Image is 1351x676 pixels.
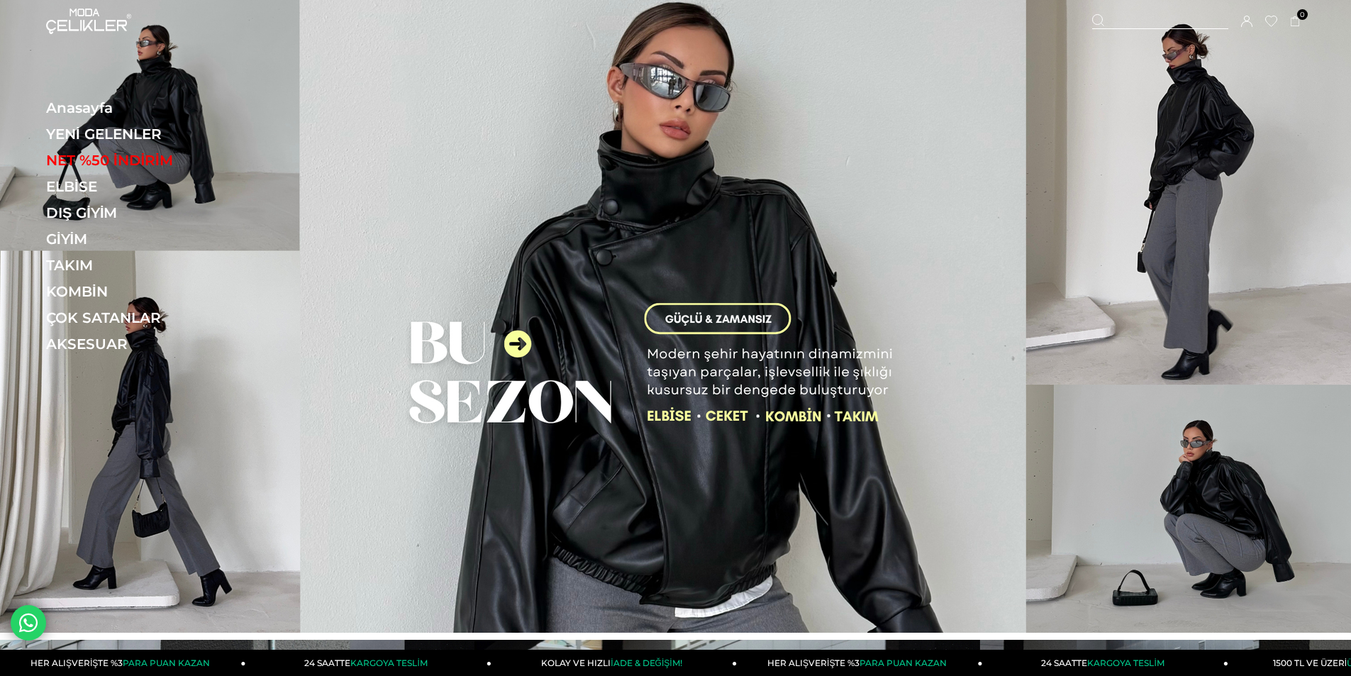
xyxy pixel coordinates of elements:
[491,650,737,676] a: KOLAY VE HIZLIİADE & DEĞİŞİM!
[1297,9,1308,20] span: 0
[1087,658,1164,668] span: KARGOYA TESLİM
[46,309,241,326] a: ÇOK SATANLAR
[46,257,241,274] a: TAKIM
[46,99,241,116] a: Anasayfa
[611,658,682,668] span: İADE & DEĞİŞİM!
[46,231,241,248] a: GİYİM
[246,650,491,676] a: 24 SAATTEKARGOYA TESLİM
[737,650,982,676] a: HER ALIŞVERİŞTE %3PARA PUAN KAZAN
[123,658,210,668] span: PARA PUAN KAZAN
[46,204,241,221] a: DIŞ GİYİM
[46,336,241,353] a: AKSESUAR
[983,650,1228,676] a: 24 SAATTEKARGOYA TESLİM
[1290,16,1301,27] a: 0
[46,283,241,300] a: KOMBİN
[46,152,241,169] a: NET %50 İNDİRİM
[46,9,131,34] img: logo
[46,178,241,195] a: ELBİSE
[46,126,241,143] a: YENİ GELENLER
[350,658,427,668] span: KARGOYA TESLİM
[860,658,947,668] span: PARA PUAN KAZAN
